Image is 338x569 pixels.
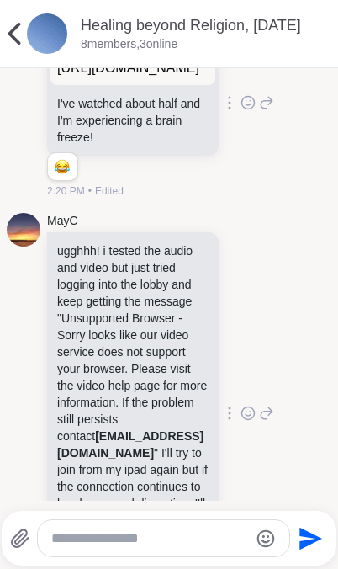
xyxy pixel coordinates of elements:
[47,183,85,199] span: 2:20 PM
[27,13,67,54] img: Healing beyond Religion, Sep 14
[47,213,78,230] a: MayC
[48,153,77,180] div: Reaction list
[256,529,276,549] button: Emoji picker
[57,429,203,460] a: [EMAIL_ADDRESS][DOMAIN_NAME]
[57,242,209,562] p: ugghhh! i tested the audio and video but just tried logging into the lobby and keep getting the m...
[290,519,328,557] button: Send
[7,213,40,247] img: https://sharewell-space-live.sfo3.digitaloceanspaces.com/user-generated/a1c011ed-61f9-4281-a9b7-8...
[81,36,177,53] p: 8 members, 3 online
[53,160,71,173] button: Reactions: haha
[81,17,301,34] a: Healing beyond Religion, [DATE]
[95,183,124,199] span: Edited
[57,58,209,78] p: [URL][DOMAIN_NAME]
[57,95,209,146] p: I've watched about half and I'm experiencing a brain freeze!
[51,530,249,547] textarea: Type your message
[88,183,92,199] span: •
